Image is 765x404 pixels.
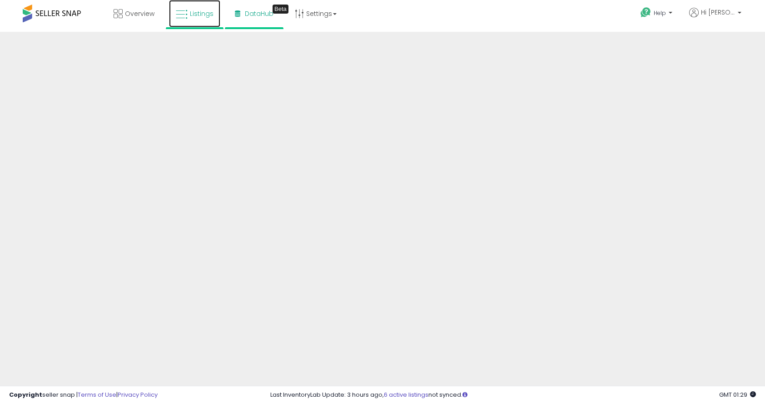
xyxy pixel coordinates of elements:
div: seller snap | | [9,391,158,399]
span: Hi [PERSON_NAME] [701,8,735,17]
span: Overview [125,9,154,18]
span: Listings [190,9,214,18]
span: DataHub [245,9,273,18]
div: Last InventoryLab Update: 3 hours ago, not synced. [270,391,756,399]
strong: Copyright [9,390,42,399]
i: Get Help [640,7,651,18]
a: Privacy Policy [118,390,158,399]
span: 2025-08-16 01:29 GMT [719,390,756,399]
a: Hi [PERSON_NAME] [689,8,741,28]
a: 6 active listings [384,390,428,399]
i: Click here to read more about un-synced listings. [462,392,467,398]
a: Terms of Use [78,390,116,399]
div: Tooltip anchor [273,5,288,14]
span: Help [654,9,666,17]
